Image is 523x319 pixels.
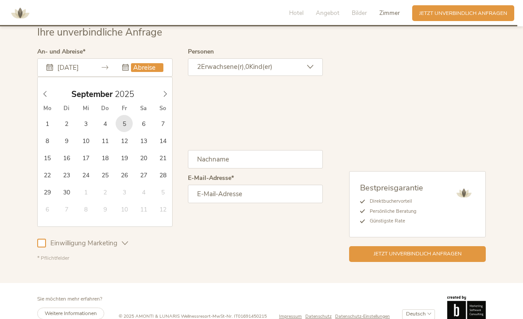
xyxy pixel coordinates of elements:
span: Oktober 9, 2025 [96,201,113,218]
span: September 11, 2025 [96,132,113,149]
span: September 15, 2025 [39,149,56,166]
span: September 22, 2025 [39,166,56,183]
span: September 26, 2025 [116,166,133,183]
input: E-Mail-Adresse [188,185,323,203]
span: September 18, 2025 [96,149,113,166]
span: September 8, 2025 [39,132,56,149]
span: September 5, 2025 [116,115,133,132]
span: September 30, 2025 [58,183,75,201]
div: * Pflichtfelder [37,254,323,262]
span: Ihre unverbindliche Anfrage [37,25,162,39]
span: Zimmer [379,9,400,17]
span: September 14, 2025 [154,132,171,149]
span: September 3, 2025 [77,115,94,132]
span: Bestpreisgarantie [360,182,423,193]
span: September 7, 2025 [154,115,171,132]
span: September 9, 2025 [58,132,75,149]
span: September 24, 2025 [77,166,94,183]
li: Günstigste Rate [365,216,423,226]
span: September 17, 2025 [77,149,94,166]
input: Nachname [188,150,323,168]
span: September 19, 2025 [116,149,133,166]
span: September 2, 2025 [58,115,75,132]
span: Oktober 8, 2025 [77,201,94,218]
input: Abreise [131,63,163,72]
label: An- und Abreise [37,49,85,55]
span: September [71,90,113,99]
label: Personen [188,49,214,55]
span: Oktober 1, 2025 [77,183,94,201]
input: Year [113,89,141,100]
span: 2 [197,62,201,71]
span: September 21, 2025 [154,149,171,166]
span: September 1, 2025 [39,115,56,132]
span: September 29, 2025 [39,183,56,201]
span: Do [95,106,115,111]
span: Mi [76,106,95,111]
span: Oktober 3, 2025 [116,183,133,201]
span: Fr [115,106,134,111]
span: September 27, 2025 [135,166,152,183]
span: Einwilligung Marketing [46,239,122,248]
span: 0 [245,62,249,71]
span: September 4, 2025 [96,115,113,132]
span: Oktober 10, 2025 [116,201,133,218]
span: So [153,106,173,111]
span: Angebot [316,9,339,17]
li: Direktbuchervorteil [365,197,423,206]
span: September 6, 2025 [135,115,152,132]
span: Sa [134,106,153,111]
span: September 28, 2025 [154,166,171,183]
a: AMONTI & LUNARIS Wellnessresort [7,11,33,15]
span: September 12, 2025 [116,132,133,149]
span: Oktober 4, 2025 [135,183,152,201]
span: Jetzt unverbindlich anfragen [374,250,462,258]
input: Anreise [55,63,87,72]
span: Oktober 6, 2025 [39,201,56,218]
span: September 25, 2025 [96,166,113,183]
label: E-Mail-Adresse [188,175,234,181]
span: Oktober 2, 2025 [96,183,113,201]
span: Bilder [352,9,367,17]
span: Di [57,106,76,111]
span: Weitere Informationen [45,310,97,317]
span: September 23, 2025 [58,166,75,183]
li: Persönliche Beratung [365,207,423,216]
span: Mo [38,106,57,111]
span: Jetzt unverbindlich anfragen [419,10,507,17]
span: September 16, 2025 [58,149,75,166]
span: September 10, 2025 [77,132,94,149]
img: AMONTI & LUNARIS Wellnessresort [453,182,475,204]
span: September 20, 2025 [135,149,152,166]
span: Oktober 12, 2025 [154,201,171,218]
span: Oktober 7, 2025 [58,201,75,218]
span: Sie möchten mehr erfahren? [37,295,102,302]
span: September 13, 2025 [135,132,152,149]
span: Oktober 11, 2025 [135,201,152,218]
span: Oktober 5, 2025 [154,183,171,201]
span: Hotel [289,9,304,17]
span: Kind(er) [249,62,272,71]
span: Erwachsene(r), [201,62,245,71]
